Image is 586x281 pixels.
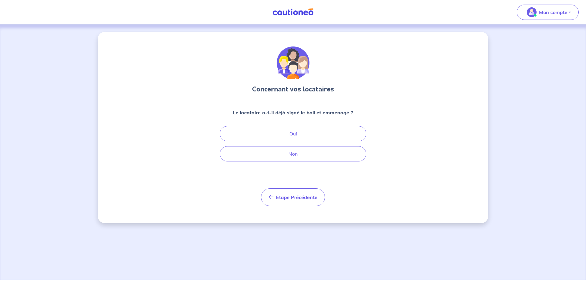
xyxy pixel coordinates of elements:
[517,5,579,20] button: illu_account_valid_menu.svgMon compte
[233,109,353,116] strong: Le locataire a-t-il déjà signé le bail et emménagé ?
[527,7,537,17] img: illu_account_valid_menu.svg
[277,46,309,79] img: illu_tenants.svg
[270,8,316,16] img: Cautioneo
[539,9,567,16] p: Mon compte
[252,84,334,94] h3: Concernant vos locataires
[276,194,317,200] span: Étape Précédente
[261,188,325,206] button: Étape Précédente
[220,126,366,141] button: Oui
[220,146,366,161] button: Non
